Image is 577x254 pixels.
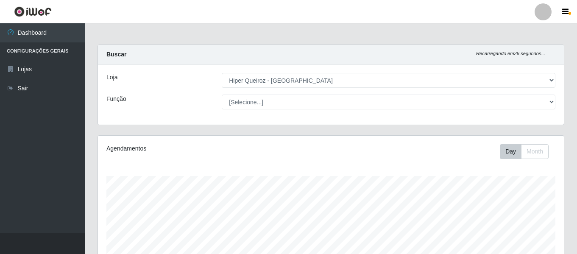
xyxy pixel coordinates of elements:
[14,6,52,17] img: CoreUI Logo
[106,51,126,58] strong: Buscar
[106,144,286,153] div: Agendamentos
[106,73,117,82] label: Loja
[500,144,555,159] div: Toolbar with button groups
[521,144,549,159] button: Month
[106,95,126,103] label: Função
[500,144,521,159] button: Day
[476,51,545,56] i: Recarregando em 26 segundos...
[500,144,549,159] div: First group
